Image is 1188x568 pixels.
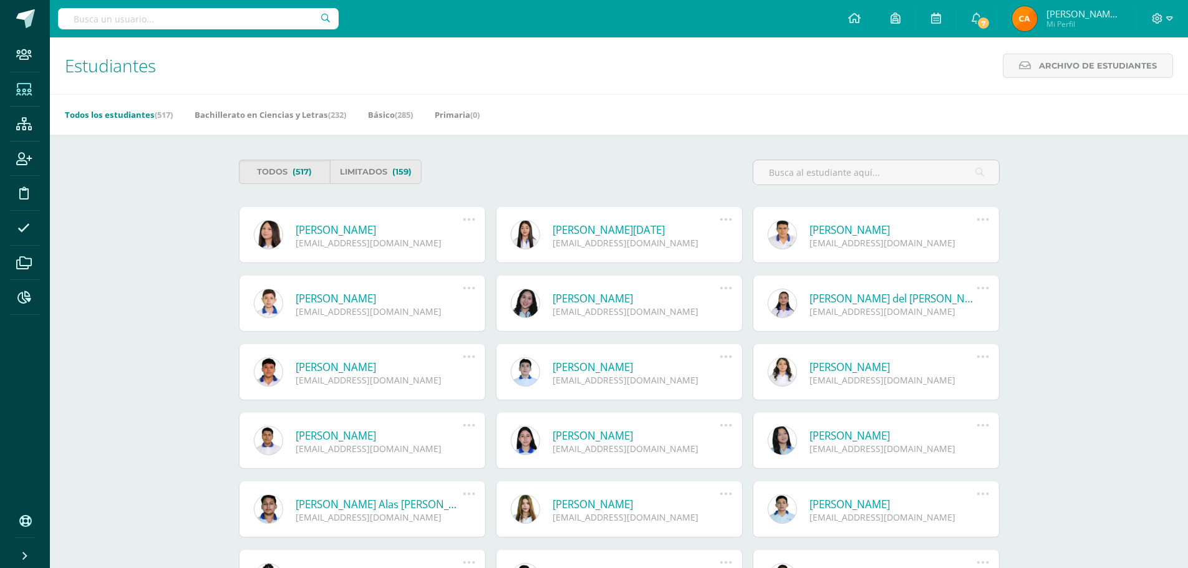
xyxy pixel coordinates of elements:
div: [EMAIL_ADDRESS][DOMAIN_NAME] [553,237,720,249]
img: af9f1233f962730253773e8543f9aabb.png [1012,6,1037,31]
span: (159) [392,160,412,183]
a: Básico(285) [368,105,413,125]
div: [EMAIL_ADDRESS][DOMAIN_NAME] [296,306,463,317]
div: [EMAIL_ADDRESS][DOMAIN_NAME] [809,443,977,455]
a: [PERSON_NAME] del [PERSON_NAME] [809,291,977,306]
div: [EMAIL_ADDRESS][DOMAIN_NAME] [296,511,463,523]
span: (232) [328,109,346,120]
span: [PERSON_NAME] Santiago [PERSON_NAME] [1046,7,1121,20]
div: [EMAIL_ADDRESS][DOMAIN_NAME] [553,511,720,523]
input: Busca un usuario... [58,8,339,29]
a: [PERSON_NAME] [809,360,977,374]
a: Limitados(159) [330,160,422,184]
span: (517) [155,109,173,120]
a: Todos(517) [239,160,331,184]
div: [EMAIL_ADDRESS][DOMAIN_NAME] [296,237,463,249]
div: [EMAIL_ADDRESS][DOMAIN_NAME] [553,306,720,317]
span: (517) [292,160,312,183]
a: [PERSON_NAME] [553,428,720,443]
span: Mi Perfil [1046,19,1121,29]
a: Todos los estudiantes(517) [65,105,173,125]
a: Bachillerato en Ciencias y Letras(232) [195,105,346,125]
a: [PERSON_NAME] [296,360,463,374]
span: (0) [470,109,480,120]
a: [PERSON_NAME] [809,223,977,237]
a: [PERSON_NAME] [809,497,977,511]
a: [PERSON_NAME] [296,291,463,306]
a: [PERSON_NAME] [809,428,977,443]
a: Primaria(0) [435,105,480,125]
div: [EMAIL_ADDRESS][DOMAIN_NAME] [296,374,463,386]
a: [PERSON_NAME] [553,360,720,374]
a: [PERSON_NAME] [553,497,720,511]
div: [EMAIL_ADDRESS][DOMAIN_NAME] [809,374,977,386]
a: Archivo de Estudiantes [1003,54,1173,78]
a: [PERSON_NAME] [296,428,463,443]
span: Estudiantes [65,54,156,77]
span: Archivo de Estudiantes [1039,54,1157,77]
div: [EMAIL_ADDRESS][DOMAIN_NAME] [553,374,720,386]
span: (285) [395,109,413,120]
a: [PERSON_NAME][DATE] [553,223,720,237]
span: 7 [977,16,990,30]
a: [PERSON_NAME] [296,223,463,237]
div: [EMAIL_ADDRESS][DOMAIN_NAME] [296,443,463,455]
div: [EMAIL_ADDRESS][DOMAIN_NAME] [809,511,977,523]
input: Busca al estudiante aquí... [753,160,999,185]
div: [EMAIL_ADDRESS][DOMAIN_NAME] [809,237,977,249]
a: [PERSON_NAME] Alas [PERSON_NAME] [296,497,463,511]
div: [EMAIL_ADDRESS][DOMAIN_NAME] [553,443,720,455]
a: [PERSON_NAME] [553,291,720,306]
div: [EMAIL_ADDRESS][DOMAIN_NAME] [809,306,977,317]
